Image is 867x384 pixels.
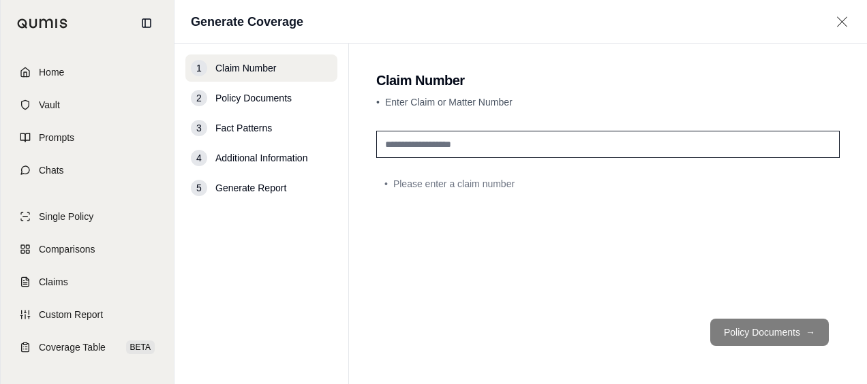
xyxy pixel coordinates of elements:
span: BETA [126,340,155,354]
span: • [384,177,388,191]
h2: Claim Number [376,71,840,90]
div: 1 [191,60,207,76]
span: Generate Report [215,181,286,195]
a: Home [9,57,166,87]
a: Claims [9,267,166,297]
div: 5 [191,180,207,196]
span: Custom Report [39,308,103,321]
a: Chats [9,155,166,185]
span: • [376,97,380,108]
img: Qumis Logo [17,18,68,29]
a: Comparisons [9,234,166,264]
div: 4 [191,150,207,166]
span: Enter Claim or Matter Number [385,97,513,108]
span: Additional Information [215,151,307,165]
span: Claims [39,275,68,289]
a: Custom Report [9,300,166,330]
a: Vault [9,90,166,120]
a: Coverage TableBETA [9,332,166,362]
span: Coverage Table [39,340,106,354]
span: Please enter a claim number [393,177,515,191]
span: Vault [39,98,60,112]
h1: Generate Coverage [191,12,303,31]
span: Single Policy [39,210,93,223]
a: Prompts [9,123,166,153]
button: Collapse sidebar [136,12,157,34]
div: 3 [191,120,207,136]
span: Fact Patterns [215,121,272,135]
span: Home [39,65,64,79]
span: Prompts [39,131,74,144]
a: Single Policy [9,202,166,231]
span: Policy Documents [215,91,292,105]
span: Chats [39,163,64,177]
span: Comparisons [39,242,95,256]
span: Claim Number [215,61,276,75]
div: 2 [191,90,207,106]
